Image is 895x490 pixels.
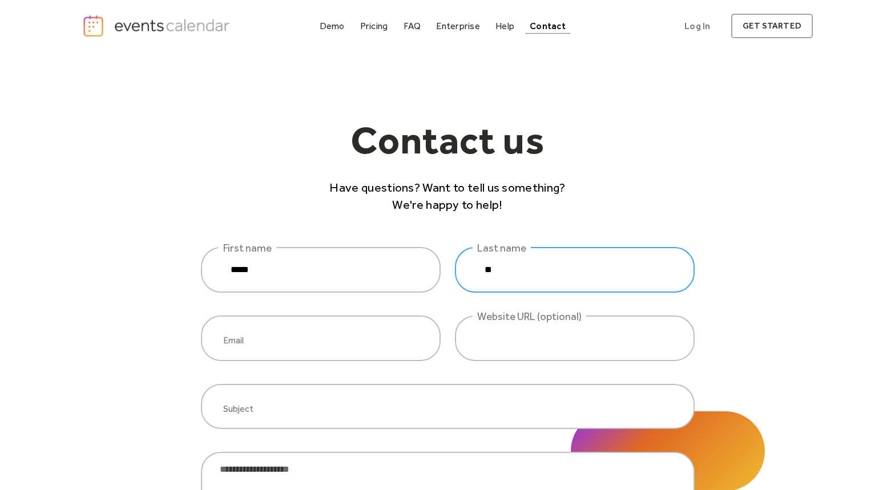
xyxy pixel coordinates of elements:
p: Have questions? Want to tell us something? We're happy to help! [324,179,571,213]
div: Enterprise [436,23,479,29]
h1: Contact us [324,120,571,171]
a: Enterprise [432,18,484,34]
a: Log In [673,14,721,38]
div: Help [495,23,514,29]
a: Pricing [356,18,393,34]
div: Pricing [360,23,388,29]
a: get started [731,14,813,38]
a: Contact [525,18,570,34]
a: Help [491,18,519,34]
div: Contact [530,23,566,29]
a: Demo [315,18,349,34]
a: home [82,14,233,38]
a: FAQ [399,18,426,34]
div: Demo [320,23,345,29]
div: FAQ [404,23,421,29]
